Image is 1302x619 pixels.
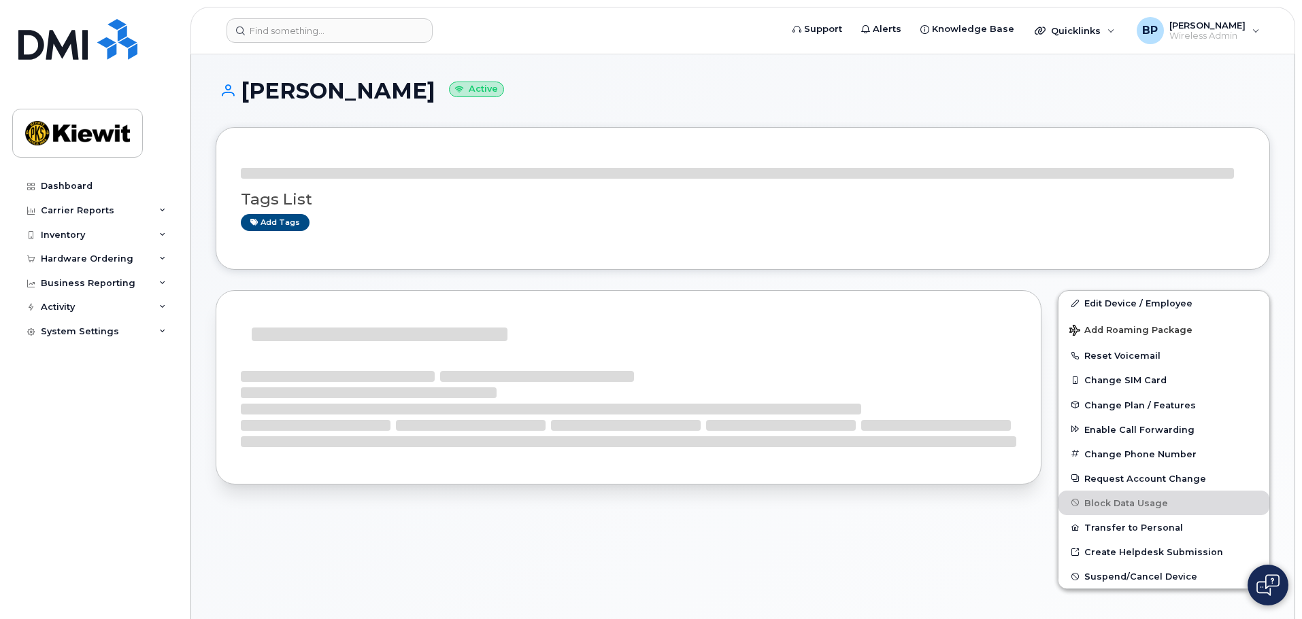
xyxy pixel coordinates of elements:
img: Open chat [1256,574,1280,596]
button: Change Plan / Features [1058,393,1269,417]
small: Active [449,82,504,97]
button: Reset Voicemail [1058,343,1269,368]
a: Add tags [241,214,310,231]
span: Enable Call Forwarding [1084,424,1195,434]
button: Change Phone Number [1058,442,1269,466]
button: Enable Call Forwarding [1058,417,1269,442]
h1: [PERSON_NAME] [216,79,1270,103]
button: Add Roaming Package [1058,315,1269,343]
span: Add Roaming Package [1069,325,1192,338]
a: Edit Device / Employee [1058,291,1269,315]
button: Change SIM Card [1058,368,1269,392]
span: Suspend/Cancel Device [1084,571,1197,582]
a: Create Helpdesk Submission [1058,540,1269,564]
button: Block Data Usage [1058,491,1269,515]
button: Transfer to Personal [1058,515,1269,540]
button: Suspend/Cancel Device [1058,564,1269,588]
button: Request Account Change [1058,466,1269,491]
h3: Tags List [241,191,1245,208]
span: Change Plan / Features [1084,400,1196,410]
